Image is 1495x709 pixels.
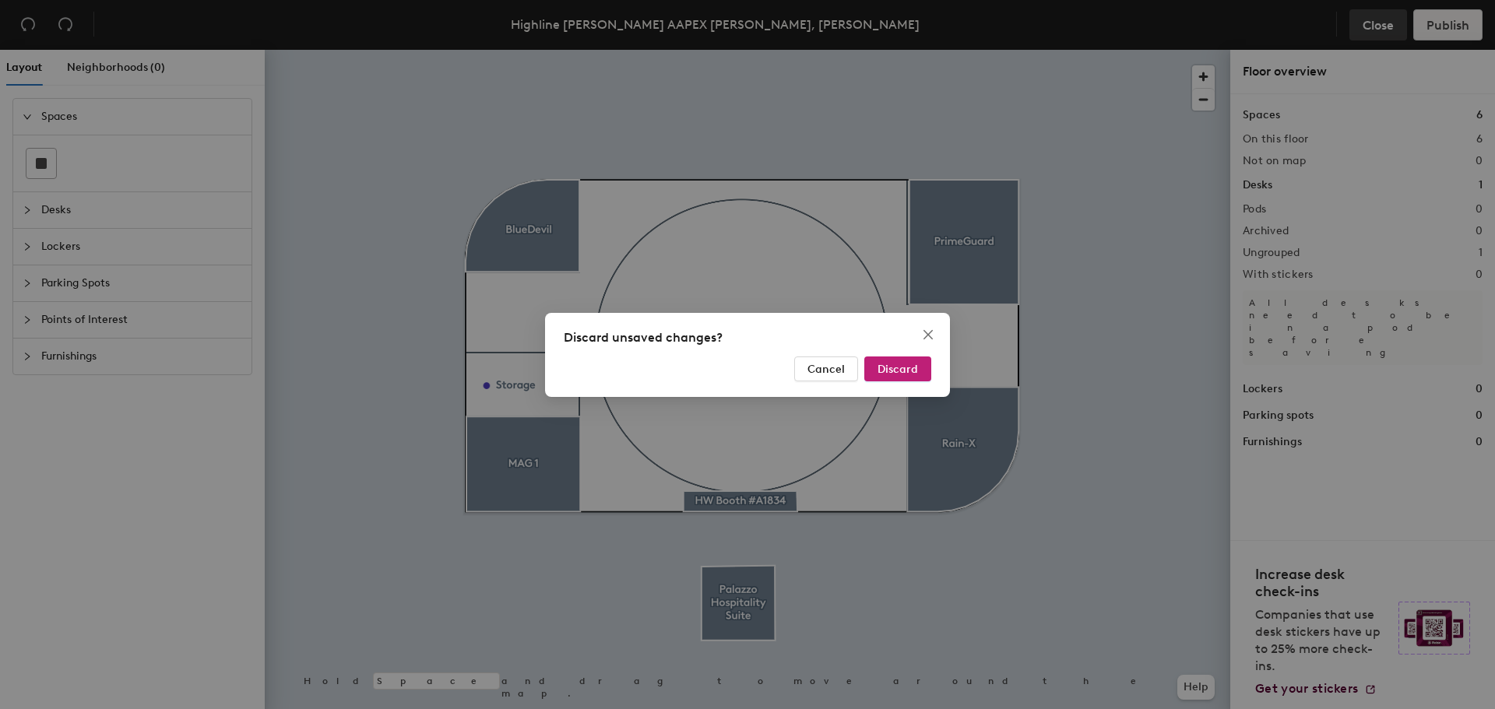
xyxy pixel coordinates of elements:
span: close [922,328,934,341]
button: Discard [864,356,931,381]
div: Discard unsaved changes? [564,328,931,347]
span: Cancel [807,362,845,375]
span: Discard [878,362,918,375]
button: Cancel [794,356,858,381]
span: Close [916,328,941,341]
button: Close [916,322,941,347]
